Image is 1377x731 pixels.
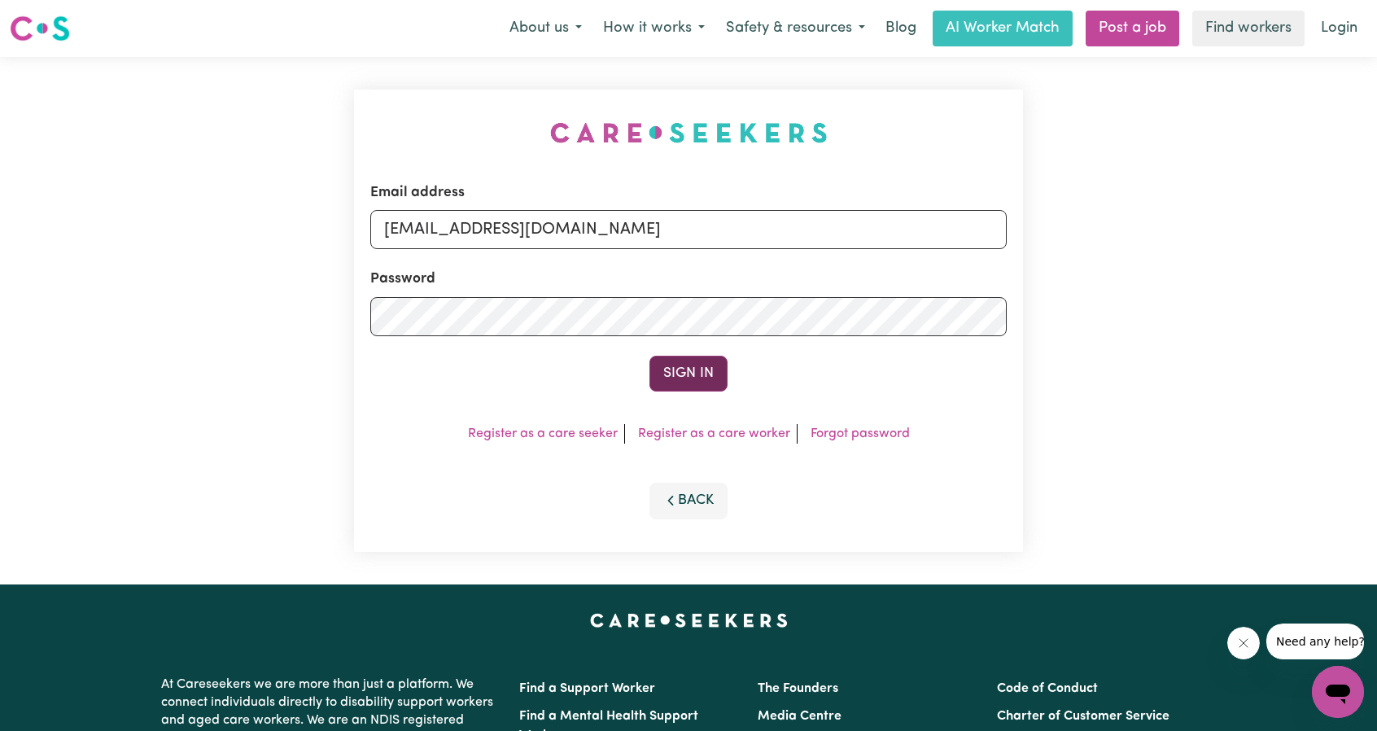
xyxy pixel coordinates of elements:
[1311,11,1367,46] a: Login
[1192,11,1305,46] a: Find workers
[997,682,1098,695] a: Code of Conduct
[876,11,926,46] a: Blog
[1086,11,1179,46] a: Post a job
[519,682,655,695] a: Find a Support Worker
[933,11,1073,46] a: AI Worker Match
[592,11,715,46] button: How it works
[590,614,788,627] a: Careseekers home page
[649,356,728,392] button: Sign In
[370,210,1007,249] input: Email address
[649,483,728,519] button: Back
[10,11,98,24] span: Need any help?
[997,710,1169,723] a: Charter of Customer Service
[811,427,910,440] a: Forgot password
[10,10,70,47] a: Careseekers logo
[370,269,435,290] label: Password
[370,182,465,204] label: Email address
[1227,627,1260,659] iframe: Close message
[638,427,790,440] a: Register as a care worker
[10,14,70,43] img: Careseekers logo
[758,682,838,695] a: The Founders
[499,11,592,46] button: About us
[758,710,841,723] a: Media Centre
[1312,666,1364,718] iframe: Button to launch messaging window
[1266,624,1364,659] iframe: Message from company
[468,427,618,440] a: Register as a care seeker
[715,11,876,46] button: Safety & resources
